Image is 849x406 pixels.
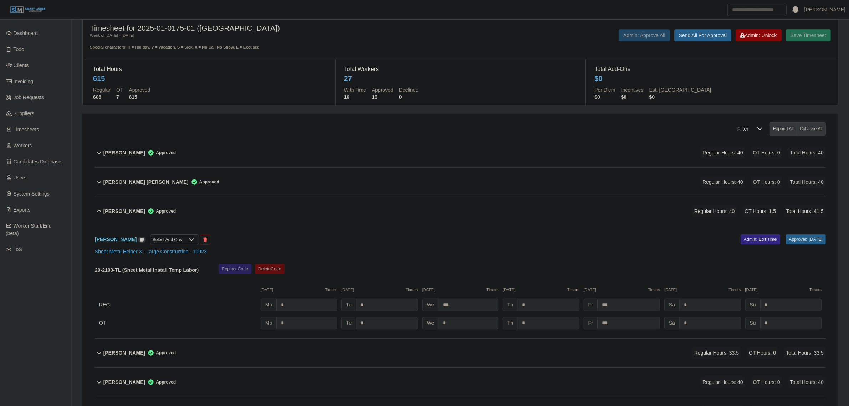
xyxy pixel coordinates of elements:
button: Collapse All [797,122,826,136]
span: Fr [584,299,598,311]
dt: Incentives [621,86,644,93]
b: [PERSON_NAME] [PERSON_NAME] [103,178,189,186]
div: [DATE] [422,287,498,293]
a: Admin: Edit Time [741,234,780,244]
span: Su [745,299,761,311]
button: Expand All [770,122,797,136]
span: Fr [584,317,598,329]
span: System Settings [14,191,50,197]
a: [PERSON_NAME] [804,6,845,14]
button: DeleteCode [255,264,285,274]
span: Total Hours: 40 [788,376,826,388]
dd: 7 [116,93,123,101]
button: [PERSON_NAME] Approved Regular Hours: 33.5 OT Hours: 0 Total Hours: 33.5 [95,339,826,367]
button: [PERSON_NAME] Approved Regular Hours: 40 OT Hours: 0 Total Hours: 40 [95,368,826,397]
dt: OT [116,86,123,93]
div: 27 [344,73,352,83]
dd: $0 [649,93,711,101]
a: [PERSON_NAME] [95,237,137,242]
div: [DATE] [745,287,822,293]
div: REG [99,299,256,311]
span: Todo [14,46,24,52]
span: OT Hours: 0 [751,176,782,188]
b: 20-2100-TL (Sheet Metal Install Temp Labor) [95,267,199,273]
div: 615 [93,73,105,83]
button: Timers [809,287,822,293]
dt: Declined [399,86,418,93]
dt: Total Hours [93,65,327,73]
span: Approved [145,349,176,356]
span: Su [745,317,761,329]
h4: Timesheet for 2025-01-0175-01 ([GEOGRAPHIC_DATA]) [90,24,392,32]
div: Select Add Ons [150,235,184,245]
div: [DATE] [261,287,337,293]
button: Timers [486,287,498,293]
button: Save Timesheet [786,29,831,41]
span: Total Hours: 33.5 [784,347,826,359]
span: OT Hours: 1.5 [742,205,778,217]
span: OT Hours: 0 [751,376,782,388]
dd: 16 [372,93,393,101]
dd: 0 [399,93,418,101]
span: Job Requests [14,95,44,100]
button: ReplaceCode [219,264,251,274]
img: SLM Logo [10,6,46,14]
a: View/Edit Notes [138,237,146,242]
b: [PERSON_NAME] [103,349,145,357]
span: Mo [261,317,277,329]
span: Regular Hours: 40 [700,376,745,388]
button: Timers [325,287,337,293]
dt: Regular [93,86,111,93]
span: Users [14,175,27,181]
button: Admin: Unlock [736,29,781,41]
b: [PERSON_NAME] [103,208,145,215]
span: Approved [145,379,176,386]
span: Invoicing [14,78,33,84]
div: [DATE] [584,287,660,293]
span: OT Hours: 0 [747,347,778,359]
span: Total Hours: 40 [788,147,826,159]
dt: Approved [372,86,393,93]
span: Candidates Database [14,159,62,164]
span: Clients [14,62,29,68]
span: Suppliers [14,111,34,116]
span: Tu [341,299,356,311]
span: Sa [664,299,680,311]
button: [PERSON_NAME] Approved Regular Hours: 40 OT Hours: 1.5 Total Hours: 41.5 [95,197,826,226]
span: Approved [189,178,219,186]
span: Dashboard [14,30,38,36]
span: Regular Hours: 40 [692,205,737,217]
button: Timers [729,287,741,293]
span: Filter [733,122,753,136]
span: Admin: Unlock [740,32,777,38]
dt: Approved [129,86,150,93]
span: Regular Hours: 40 [700,176,745,188]
b: [PERSON_NAME] [103,149,145,157]
span: Total Hours: 41.5 [784,205,826,217]
span: OT Hours: 0 [751,147,782,159]
span: Worker Start/End (beta) [6,223,52,236]
span: ToS [14,247,22,252]
span: Approved [145,208,176,215]
span: Exports [14,207,30,213]
dt: Per Diem [594,86,615,93]
dt: Total Add-Ons [594,65,828,73]
input: Search [727,4,787,16]
span: Timesheets [14,127,39,132]
span: Mo [261,299,277,311]
div: OT [99,317,256,329]
button: [PERSON_NAME] [PERSON_NAME] Approved Regular Hours: 40 OT Hours: 0 Total Hours: 40 [95,168,826,197]
a: Approved [DATE] [786,234,826,244]
span: Regular Hours: 33.5 [692,347,741,359]
span: Sa [664,317,680,329]
dd: 615 [129,93,150,101]
span: We [422,317,439,329]
dt: Est. [GEOGRAPHIC_DATA] [649,86,711,93]
span: We [422,299,439,311]
b: [PERSON_NAME] [103,379,145,386]
div: $0 [594,73,602,83]
button: Timers [406,287,418,293]
dt: With Time [344,86,366,93]
button: [PERSON_NAME] Approved Regular Hours: 40 OT Hours: 0 Total Hours: 40 [95,138,826,167]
